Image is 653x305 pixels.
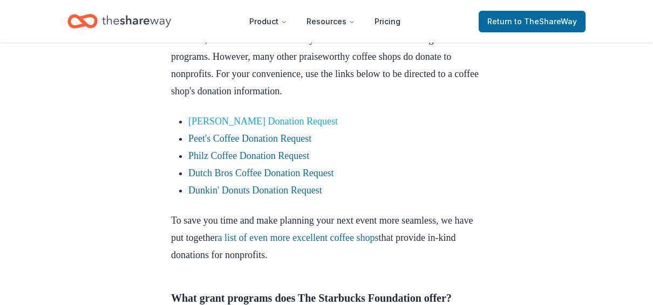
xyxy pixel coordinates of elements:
[171,212,482,264] p: To save you time and make planning your next event more seamless, we have put together that provi...
[487,15,577,28] span: Return
[217,232,378,243] a: a list of even more excellent coffee shops
[171,13,482,100] p: Unfortunately, [PERSON_NAME] doesn’t accept in-kind donation requests at this time, and focus the...
[479,11,586,32] a: Returnto TheShareWay
[366,11,409,32] a: Pricing
[188,116,338,127] a: [PERSON_NAME] Donation Request
[188,168,334,178] a: Dutch Bros Coffee Donation Request
[241,11,296,32] button: Product
[188,133,311,144] a: Peet's Coffee Donation Request
[298,11,364,32] button: Resources
[188,185,322,196] a: Dunkin' Donuts Donation Request
[188,150,309,161] a: Philz Coffee Donation Request
[241,9,409,34] nav: Main
[514,17,577,26] span: to TheShareWay
[67,9,171,34] a: Home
